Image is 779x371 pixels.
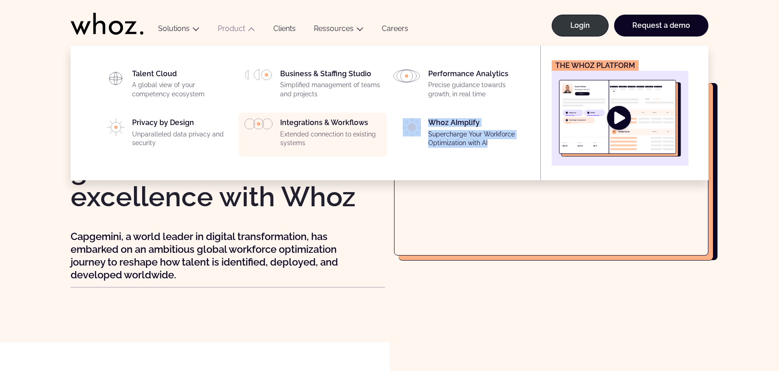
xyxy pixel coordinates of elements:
[373,24,417,37] a: Careers
[96,69,233,102] a: Talent CloudA global view of your competency ecosystem
[403,118,421,136] img: PICTO_ECLAIRER-1-e1756198033837.png
[132,130,233,148] p: Unparalleled data privacy and security
[719,311,766,358] iframe: Chatbot
[392,69,529,102] a: Performance AnalyticsPrecise guidance towards growth, in real time
[280,69,381,102] div: Business & Staffing Studio
[149,24,209,37] button: Solutions
[71,128,385,210] h1: Capgemini unlocks global workforce excellence with Whoz
[244,118,273,130] img: PICTO_INTEGRATION.svg
[280,81,381,99] p: Simplified management of teams and projects
[392,69,421,83] img: HP_PICTO_ANALYSE_DE_PERFORMANCES.svg
[132,118,233,151] div: Privacy by Design
[614,15,708,37] a: Request a demo
[428,69,529,102] div: Performance Analytics
[552,60,688,166] a: The Whoz platform
[552,60,639,71] figcaption: The Whoz platform
[428,81,529,99] p: Precise guidance towards growth, in real time
[244,69,381,102] a: Business & Staffing StudioSimplified management of teams and projects
[107,69,125,88] img: HP_PICTO_CARTOGRAPHIE-1.svg
[107,118,125,136] img: PICTO_CONFIANCE_NUMERIQUE.svg
[209,24,264,37] button: Product
[264,24,305,37] a: Clients
[314,24,354,33] a: Ressources
[552,15,609,37] a: Login
[280,118,381,151] div: Integrations & Workflows
[244,69,273,80] img: HP_PICTO_GESTION-PORTEFEUILLE-PROJETS.svg
[218,24,245,33] a: Product
[428,130,529,148] p: Supercharge Your Workforce Optimization with AI
[392,118,529,151] a: Whoz AImplifySupercharge Your Workforce Optimization with AI
[132,69,233,102] div: Talent Cloud
[132,81,233,99] p: A global view of your competency ecosystem
[96,118,233,151] a: Privacy by DesignUnparalleled data privacy and security
[71,230,354,281] p: Capgemini, a world leader in digital transformation, has embarked on an ambitious global workforc...
[428,118,529,151] div: Whoz AImplify
[280,130,381,148] p: Extended connection to existing systems
[305,24,373,37] button: Ressources
[244,118,381,151] a: Integrations & WorkflowsExtended connection to existing systems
